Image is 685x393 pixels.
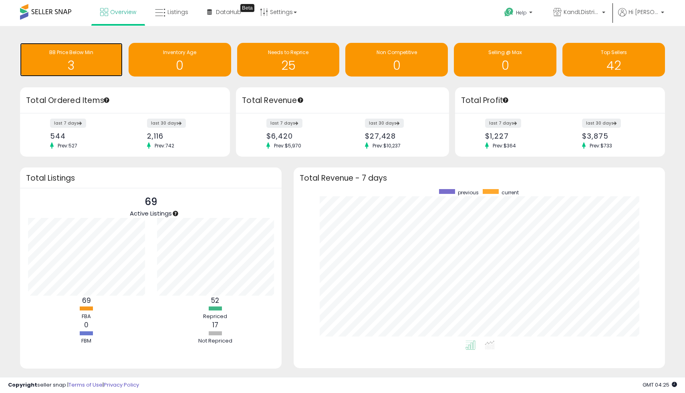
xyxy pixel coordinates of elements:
span: BB Price Below Min [49,49,93,56]
h1: 0 [458,59,552,72]
span: Inventory Age [163,49,196,56]
b: 52 [211,296,219,305]
a: Non Competitive 0 [345,43,448,77]
div: Repriced [191,313,239,320]
a: BB Price Below Min 3 [20,43,123,77]
div: Tooltip anchor [502,97,509,104]
span: Prev: 742 [151,142,178,149]
h1: 3 [24,59,119,72]
div: $27,428 [365,132,435,140]
h1: 42 [566,59,661,72]
div: $6,420 [266,132,336,140]
label: last 7 days [266,119,302,128]
div: seller snap | | [8,381,139,389]
div: Tooltip anchor [103,97,110,104]
a: Terms of Use [68,381,103,389]
span: Non Competitive [377,49,417,56]
div: Tooltip anchor [172,210,179,217]
span: Top Sellers [601,49,627,56]
label: last 30 days [582,119,621,128]
div: 544 [50,132,119,140]
h3: Total Profit [461,95,659,106]
a: Needs to Reprice 25 [237,43,340,77]
a: Inventory Age 0 [129,43,231,77]
div: Not Repriced [191,337,239,345]
span: Selling @ Max [488,49,522,56]
div: 2,116 [147,132,216,140]
h3: Total Listings [26,175,276,181]
span: Hi [PERSON_NAME] [629,8,659,16]
label: last 30 days [365,119,404,128]
div: $1,227 [485,132,554,140]
span: previous [458,189,479,196]
label: last 7 days [485,119,521,128]
p: 69 [130,194,172,210]
div: FBA [62,313,111,320]
span: Prev: $733 [586,142,616,149]
h1: 0 [349,59,444,72]
h3: Total Revenue [242,95,443,106]
b: 17 [212,320,218,330]
b: 69 [82,296,91,305]
a: Help [498,1,540,26]
b: 0 [84,320,89,330]
div: $3,875 [582,132,651,140]
a: Privacy Policy [104,381,139,389]
span: Prev: $364 [489,142,520,149]
span: Prev: $10,237 [369,142,405,149]
i: Get Help [504,7,514,17]
span: Prev: $5,970 [270,142,305,149]
a: Hi [PERSON_NAME] [618,8,664,26]
a: Selling @ Max 0 [454,43,556,77]
span: Listings [167,8,188,16]
a: Top Sellers 42 [562,43,665,77]
label: last 7 days [50,119,86,128]
h3: Total Revenue - 7 days [300,175,659,181]
h1: 0 [133,59,227,72]
span: current [502,189,519,196]
span: Help [516,9,527,16]
label: last 30 days [147,119,186,128]
span: Needs to Reprice [268,49,308,56]
span: DataHub [216,8,241,16]
h1: 25 [241,59,336,72]
strong: Copyright [8,381,37,389]
span: KandLDistribution LLC [564,8,600,16]
span: 2025-09-13 04:25 GMT [643,381,677,389]
div: FBM [62,337,111,345]
h3: Total Ordered Items [26,95,224,106]
span: Prev: 527 [54,142,81,149]
div: Tooltip anchor [240,4,254,12]
span: Overview [110,8,136,16]
div: Tooltip anchor [297,97,304,104]
span: Active Listings [130,209,172,218]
